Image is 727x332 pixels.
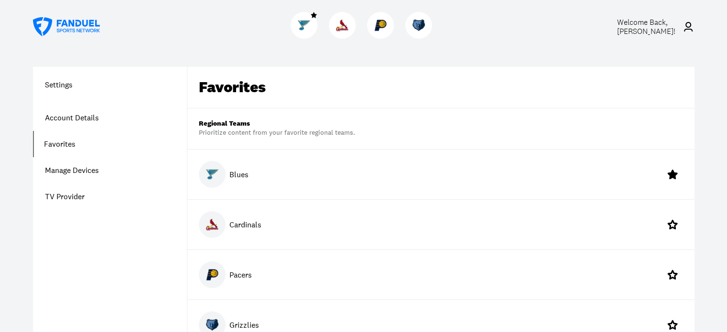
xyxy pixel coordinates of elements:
div: Regional Teams [199,120,355,128]
img: Pacers [206,268,218,281]
a: Manage Devices [33,157,187,183]
a: Welcome Back,[PERSON_NAME]! [595,18,694,36]
p: Pacers [229,269,252,280]
img: Grizzlies [206,319,218,331]
p: Cardinals [229,219,261,230]
img: Cardinals [206,218,218,231]
img: Pacers [374,19,387,32]
div: Prioritize content from your favorite regional teams. [199,128,355,138]
h1: Settings [33,79,187,90]
img: Grizzlies [412,19,425,32]
div: Favorites [199,78,266,96]
p: Grizzlies [229,319,259,331]
a: BluesBlues [291,31,321,41]
a: Account Details [33,105,187,131]
img: Cardinals [336,19,348,32]
a: GrizzliesGrizzlies [405,31,436,41]
img: Blues [206,168,218,181]
a: CardinalsCardinals [329,31,359,41]
a: TV Provider [33,183,187,210]
p: Blues [229,169,249,180]
a: Favorites [33,131,187,157]
a: PacersPacers [367,31,398,41]
img: Blues [298,19,310,32]
a: FanDuel Sports Network [33,17,100,36]
span: Welcome Back, [PERSON_NAME] ! [617,17,675,36]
